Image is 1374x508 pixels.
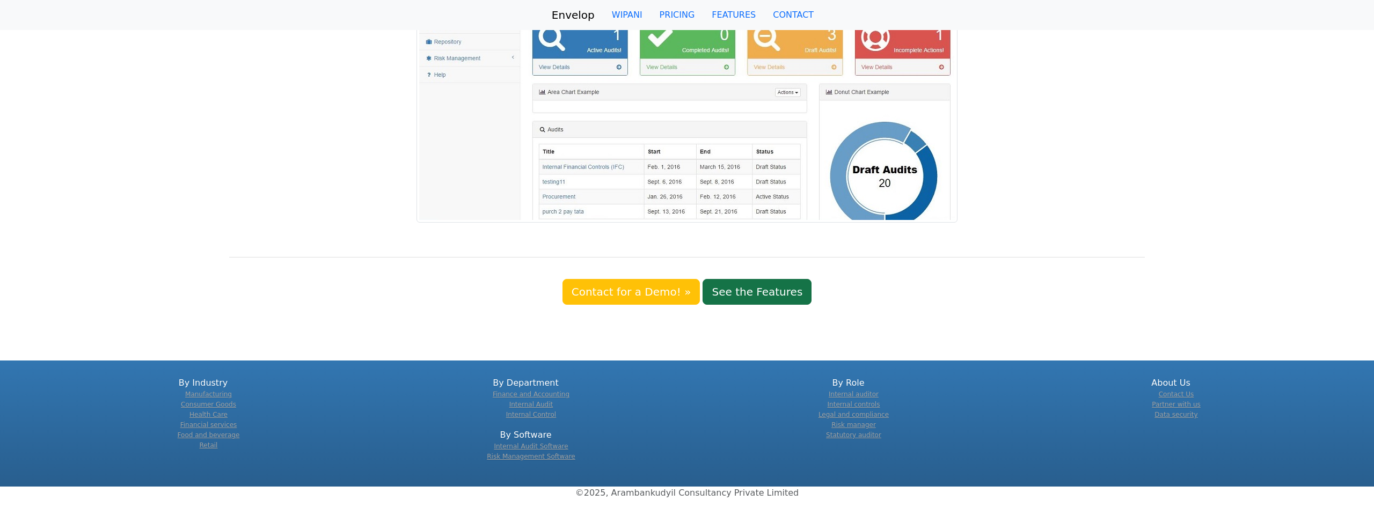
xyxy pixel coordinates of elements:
[48,377,358,451] div: By Industry
[651,4,704,26] a: PRICING
[181,401,236,408] a: Consumer Goods
[552,4,595,26] a: Envelop
[826,431,881,439] a: Statutory auditor
[703,279,812,305] a: See the Features
[509,401,553,408] a: Internal Audit
[1154,411,1197,418] a: Data security
[562,279,700,305] a: Contact for a Demo! »
[1152,401,1201,408] a: Partner with us
[185,391,232,398] a: Manufacturing
[506,411,556,418] a: Internal Control
[178,431,240,439] a: Food and beverage
[200,441,218,449] a: Retail
[693,377,1003,440] div: By Role
[494,443,568,450] a: Internal Audit Software
[829,391,879,398] a: Internal auditor
[831,421,876,429] a: Risk manager
[487,453,575,460] a: Risk Management Software
[828,401,880,408] a: Internal controls
[603,4,651,26] a: WIPANI
[1159,391,1194,398] a: Contact Us
[180,421,237,429] a: Financial services
[371,429,681,462] div: By Software
[818,411,889,418] a: Legal and compliance
[1016,377,1326,420] div: About Us
[703,4,764,26] a: FEATURES
[189,411,228,418] a: Health Care
[371,377,681,420] div: By Department
[493,391,569,398] a: Finance and Accounting
[764,4,822,26] a: CONTACT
